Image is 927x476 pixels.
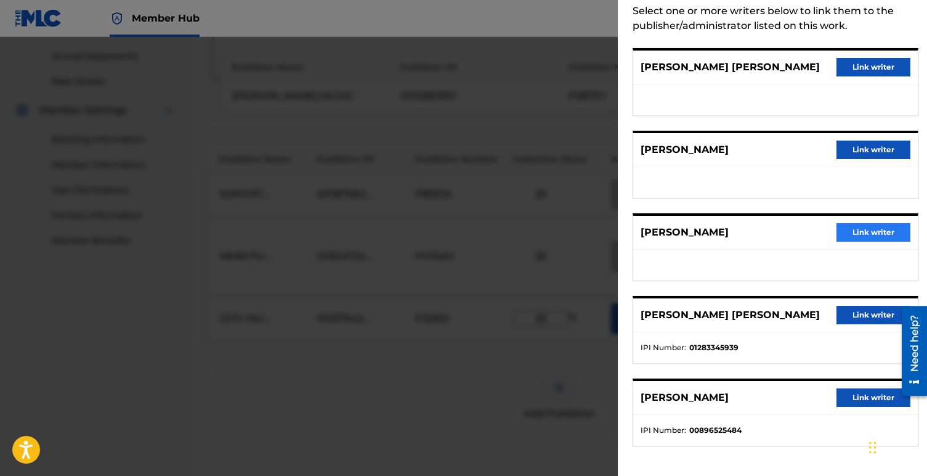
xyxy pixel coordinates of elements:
button: Link writer [836,306,910,324]
button: Link writer [836,58,910,76]
p: [PERSON_NAME] [641,390,729,405]
iframe: Resource Center [893,301,927,400]
p: [PERSON_NAME] [PERSON_NAME] [641,60,820,75]
strong: 00896525484 [689,425,742,436]
img: MLC Logo [15,9,62,27]
p: [PERSON_NAME] [641,225,729,240]
div: Drag [869,429,876,466]
span: IPI Number : [641,342,686,353]
iframe: Chat Widget [865,417,927,476]
span: IPI Number : [641,425,686,436]
strong: 01283345939 [689,342,739,353]
p: [PERSON_NAME] [PERSON_NAME] [641,308,820,322]
button: Link writer [836,388,910,407]
p: [PERSON_NAME] [641,142,729,157]
button: Link writer [836,223,910,242]
span: Member Hub [132,11,200,25]
button: Link writer [836,141,910,159]
img: Top Rightsholder [110,11,124,26]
